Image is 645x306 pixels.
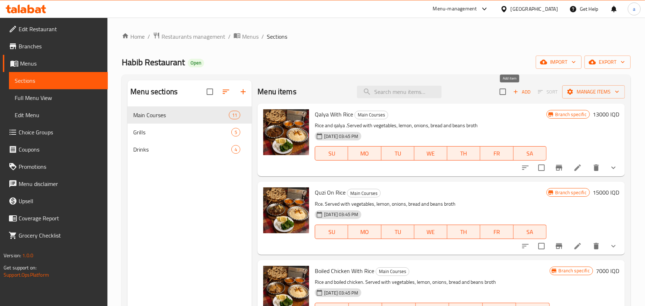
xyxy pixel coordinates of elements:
[384,148,411,159] span: TU
[263,109,309,155] img: Qalya With Rice
[321,211,361,218] span: [DATE] 03:45 PM
[573,163,582,172] a: Edit menu item
[541,58,576,67] span: import
[593,187,619,197] h6: 15000 IQD
[605,238,622,255] button: show more
[261,32,264,41] li: /
[153,32,225,41] a: Restaurants management
[19,162,102,171] span: Promotions
[376,267,409,276] span: Main Courses
[188,59,204,67] div: Open
[133,111,229,119] span: Main Courses
[433,5,477,13] div: Menu-management
[483,148,510,159] span: FR
[514,225,547,239] button: SA
[228,32,231,41] li: /
[347,189,380,197] span: Main Courses
[534,160,549,175] span: Select to update
[257,86,297,97] h2: Menu items
[19,197,102,205] span: Upsell
[3,55,108,72] a: Menus
[3,20,108,38] a: Edit Restaurant
[516,148,544,159] span: SA
[20,59,102,68] span: Menus
[483,227,510,237] span: FR
[584,56,631,69] button: export
[517,238,534,255] button: sort-choices
[376,267,409,276] div: Main Courses
[348,146,381,161] button: MO
[3,227,108,244] a: Grocery Checklist
[148,32,150,41] li: /
[536,56,582,69] button: import
[315,225,348,239] button: SU
[414,225,447,239] button: WE
[514,146,547,161] button: SA
[517,159,534,176] button: sort-choices
[19,25,102,33] span: Edit Restaurant
[267,32,287,41] span: Sections
[447,146,480,161] button: TH
[480,225,513,239] button: FR
[122,32,631,41] nav: breadcrumb
[550,238,568,255] button: Branch-specific-item
[22,251,33,260] span: 1.0.0
[355,111,388,119] span: Main Courses
[315,278,549,287] p: Rice and boiled chicken. Served with vegetables, lemon, onions, bread and beans broth
[348,225,381,239] button: MO
[511,5,558,13] div: [GEOGRAPHIC_DATA]
[495,84,510,99] span: Select section
[315,146,348,161] button: SU
[127,124,252,141] div: Grills5
[315,109,353,120] span: Qalya With Rice
[9,72,108,89] a: Sections
[318,227,345,237] span: SU
[315,187,346,198] span: Quzi On Rice
[127,104,252,161] nav: Menu sections
[234,32,259,41] a: Menus
[480,146,513,161] button: FR
[588,238,605,255] button: delete
[263,187,309,233] img: Quzi On Rice
[133,128,231,137] span: Grills
[15,111,102,119] span: Edit Menu
[550,159,568,176] button: Branch-specific-item
[188,60,204,66] span: Open
[3,192,108,210] a: Upsell
[19,145,102,154] span: Coupons
[130,86,178,97] h2: Menu sections
[609,242,618,250] svg: Show Choices
[19,231,102,240] span: Grocery Checklist
[19,214,102,223] span: Coverage Report
[553,189,589,196] span: Branch specific
[3,210,108,227] a: Coverage Report
[133,145,231,154] span: Drinks
[19,42,102,51] span: Branches
[596,266,619,276] h6: 7000 IQD
[235,83,252,100] button: Add section
[568,87,619,96] span: Manage items
[351,148,378,159] span: MO
[217,83,235,100] span: Sort sections
[384,227,411,237] span: TU
[510,86,533,97] button: Add
[553,111,589,118] span: Branch specific
[357,86,442,98] input: search
[347,189,381,197] div: Main Courses
[4,263,37,272] span: Get support on:
[122,54,185,70] span: Habib Restaurant
[588,159,605,176] button: delete
[9,89,108,106] a: Full Menu View
[9,106,108,124] a: Edit Menu
[516,227,544,237] span: SA
[19,128,102,137] span: Choice Groups
[231,128,240,137] div: items
[533,86,562,97] span: Select section first
[315,200,546,209] p: Rce. Served with vegetables, lemon, onions, bread and beans broth
[381,225,414,239] button: TU
[3,38,108,55] a: Branches
[450,148,477,159] span: TH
